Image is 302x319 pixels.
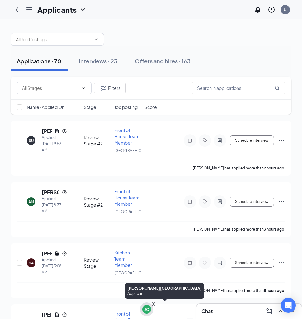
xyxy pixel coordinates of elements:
svg: Note [186,138,194,143]
svg: Notifications [254,6,262,13]
div: Applied [DATE] 8:37 AM [42,196,67,214]
div: Applicant [127,291,202,296]
div: JC [144,307,149,312]
svg: Cross [150,301,157,307]
h3: Chat [201,308,213,315]
div: AM [28,199,34,204]
svg: ChevronLeft [13,6,21,13]
h5: [PERSON_NAME] [42,128,52,135]
svg: Tag [201,199,209,204]
span: [GEOGRAPHIC_DATA] [114,209,154,214]
svg: Ellipses [278,198,285,205]
svg: Reapply [62,129,67,134]
svg: Reapply [62,312,67,317]
p: [PERSON_NAME] has applied more than . [193,165,285,171]
svg: MagnifyingGlass [275,86,280,91]
svg: ActiveChat [216,199,224,204]
div: Review Stage #2 [84,195,111,208]
svg: ChevronDown [81,86,86,91]
svg: Reapply [62,251,67,256]
span: Name · Applied On [27,104,64,110]
svg: Note [186,260,194,265]
div: Review Stage #2 [84,134,111,147]
b: 3 hours ago [264,227,284,232]
svg: ComposeMessage [266,307,273,315]
div: Applications · 70 [17,57,61,65]
div: SA [29,260,34,266]
span: Kitchen Team Member [114,250,132,268]
svg: ChevronDown [79,6,87,13]
span: Score [144,104,157,110]
svg: ActiveChat [216,260,224,265]
p: [PERSON_NAME] has applied more than . [193,227,285,232]
h1: Applicants [37,4,77,15]
div: Offers and hires · 163 [135,57,191,65]
svg: Tag [201,138,209,143]
input: All Stages [22,85,79,91]
span: Stage [84,104,96,110]
div: JJ [284,7,287,12]
svg: ChevronUp [277,307,284,315]
svg: Tag [201,260,209,265]
input: Search in applications [192,82,285,94]
button: ComposeMessage [264,306,274,316]
b: 8 hours ago [264,288,284,293]
svg: Filter [99,84,107,92]
svg: Note [186,199,194,204]
div: Applied [DATE] 9:53 AM [42,135,67,153]
b: 2 hours ago [264,166,284,170]
svg: Document [54,129,59,134]
span: Front of House Team Member [114,189,139,207]
svg: Reapply [62,190,67,195]
input: All Job Postings [16,36,91,43]
button: Filter Filters [94,82,126,94]
div: Interviews · 23 [79,57,117,65]
button: Schedule Interview [230,197,274,207]
div: Applied [DATE] 3:08 AM [42,257,67,276]
button: Schedule Interview [230,258,274,268]
span: [GEOGRAPHIC_DATA] [114,271,154,275]
svg: Ellipses [278,137,285,144]
span: Job posting [114,104,138,110]
h5: [PERSON_NAME] [42,311,52,318]
svg: Document [54,251,59,256]
svg: ActiveChat [216,138,224,143]
div: Open Intercom Messenger [281,298,296,313]
span: Front of House Team Member [114,127,139,145]
button: Schedule Interview [230,135,274,145]
p: [PERSON_NAME] has applied more than . [193,288,285,293]
h5: [PERSON_NAME] [42,189,59,196]
h5: [PERSON_NAME] [42,250,52,257]
svg: Ellipses [278,259,285,267]
span: [GEOGRAPHIC_DATA] [114,148,154,153]
svg: QuestionInfo [268,6,275,13]
div: SU [29,138,34,143]
svg: Hamburger [26,6,33,13]
div: Review Stage [84,257,111,269]
div: [PERSON_NAME][GEOGRAPHIC_DATA] [127,286,202,291]
button: ChevronUp [276,306,285,316]
svg: ChevronDown [94,37,99,42]
svg: Document [54,312,59,317]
